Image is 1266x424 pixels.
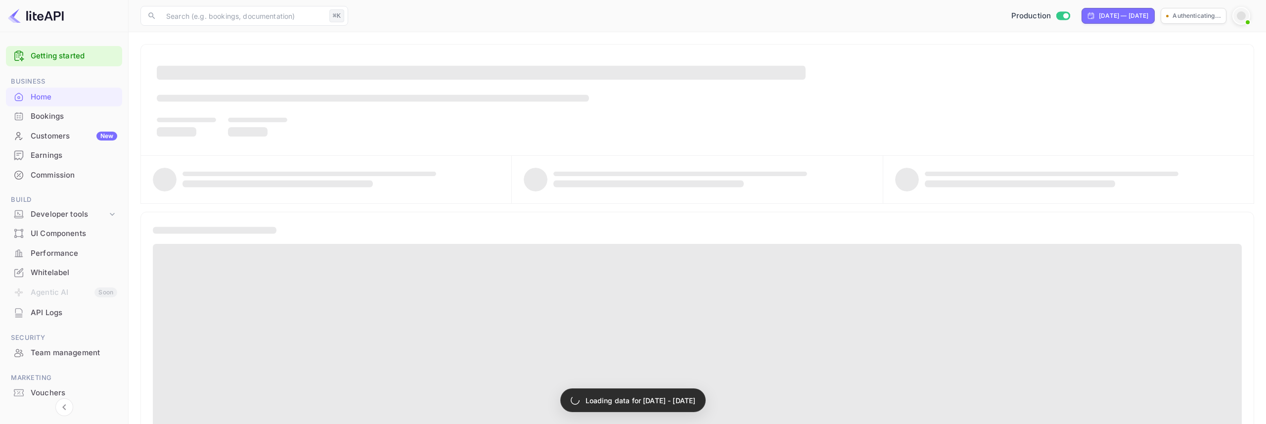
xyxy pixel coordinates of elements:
[6,206,122,223] div: Developer tools
[6,224,122,242] a: UI Components
[6,88,122,107] div: Home
[6,166,122,185] div: Commission
[31,347,117,359] div: Team management
[1007,10,1074,22] div: Switch to Sandbox mode
[6,127,122,145] a: CustomersNew
[31,228,117,239] div: UI Components
[31,307,117,319] div: API Logs
[1099,11,1148,20] div: [DATE] — [DATE]
[31,111,117,122] div: Bookings
[31,267,117,279] div: Whitelabel
[6,46,122,66] div: Getting started
[55,398,73,416] button: Collapse navigation
[6,127,122,146] div: CustomersNew
[329,9,344,22] div: ⌘K
[6,263,122,282] a: Whitelabel
[8,8,64,24] img: LiteAPI logo
[160,6,325,26] input: Search (e.g. bookings, documentation)
[31,131,117,142] div: Customers
[6,146,122,164] a: Earnings
[6,244,122,263] div: Performance
[6,343,122,363] div: Team management
[6,107,122,125] a: Bookings
[586,395,696,406] p: Loading data for [DATE] - [DATE]
[6,88,122,106] a: Home
[31,387,117,399] div: Vouchers
[31,209,107,220] div: Developer tools
[6,263,122,283] div: Whitelabel
[6,107,122,126] div: Bookings
[6,332,122,343] span: Security
[6,303,122,322] a: API Logs
[6,373,122,383] span: Marketing
[6,383,122,403] div: Vouchers
[31,170,117,181] div: Commission
[31,150,117,161] div: Earnings
[31,50,117,62] a: Getting started
[31,92,117,103] div: Home
[6,224,122,243] div: UI Components
[1173,11,1221,20] p: Authenticating...
[6,166,122,184] a: Commission
[6,146,122,165] div: Earnings
[6,194,122,205] span: Build
[6,303,122,323] div: API Logs
[1011,10,1051,22] span: Production
[96,132,117,141] div: New
[6,383,122,402] a: Vouchers
[6,244,122,262] a: Performance
[31,248,117,259] div: Performance
[6,76,122,87] span: Business
[6,343,122,362] a: Team management
[1082,8,1155,24] div: Click to change the date range period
